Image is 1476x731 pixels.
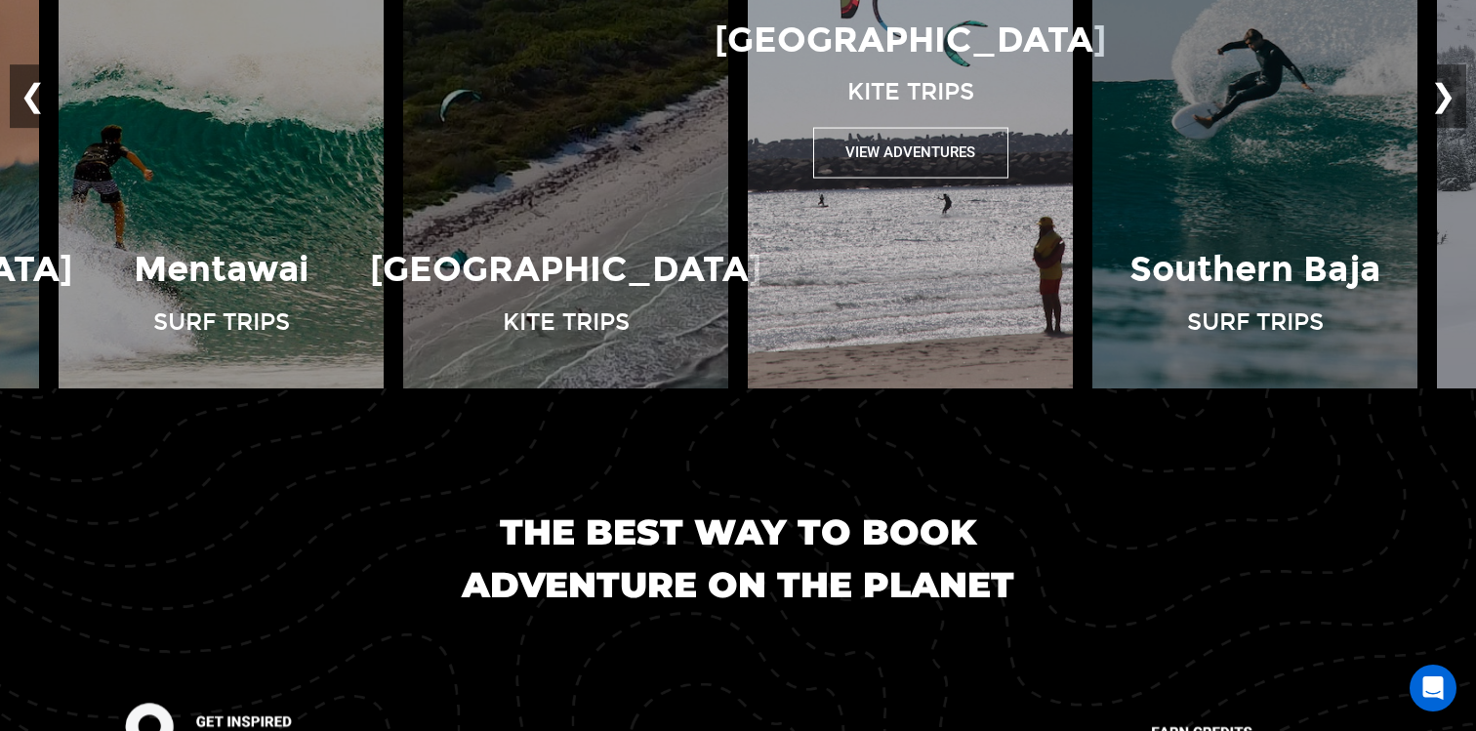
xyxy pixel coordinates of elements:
h1: The best way to book adventure on the planet [396,506,1080,611]
button: View Adventures [813,128,1008,178]
p: Surf Trips [1187,305,1324,339]
p: Kite Trips [847,75,974,108]
button: ❮ [10,64,56,129]
div: Open Intercom Messenger [1410,665,1456,711]
p: [GEOGRAPHIC_DATA] [370,245,761,295]
p: Surf Trips [153,305,290,339]
p: Southern Baja [1129,245,1380,295]
p: Mentawai [134,245,309,295]
p: [GEOGRAPHIC_DATA] [715,15,1106,64]
button: ❯ [1420,64,1466,129]
p: Kite Trips [503,305,630,339]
